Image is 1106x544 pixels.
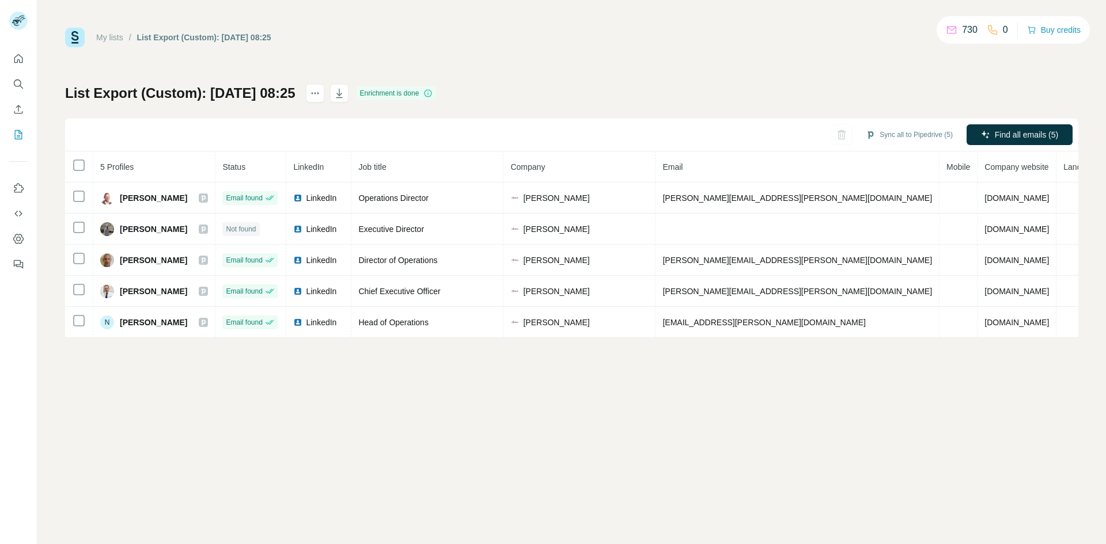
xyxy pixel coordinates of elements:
img: LinkedIn logo [293,287,302,296]
button: Feedback [9,254,28,275]
span: LinkedIn [306,286,336,297]
p: 0 [1003,23,1008,37]
span: [PERSON_NAME] [120,317,187,328]
span: Company [510,162,545,172]
span: Email [662,162,683,172]
button: Sync all to Pipedrive (5) [858,126,961,143]
span: Email found [226,255,262,265]
span: [PERSON_NAME][EMAIL_ADDRESS][PERSON_NAME][DOMAIN_NAME] [662,256,932,265]
div: N [100,315,114,329]
button: Search [9,74,28,94]
span: Director of Operations [358,256,437,265]
span: Landline [1063,162,1094,172]
button: Dashboard [9,229,28,249]
span: [DOMAIN_NAME] [984,256,1049,265]
span: Email found [226,286,262,296]
span: LinkedIn [306,223,336,235]
button: Use Surfe API [9,203,28,224]
span: [PERSON_NAME] [120,254,187,266]
span: LinkedIn [306,192,336,204]
a: My lists [96,33,123,42]
span: LinkedIn [306,254,336,266]
span: [PERSON_NAME] [523,286,589,297]
span: Company website [984,162,1048,172]
span: Find all emails (5) [995,129,1058,140]
span: [DOMAIN_NAME] [984,225,1049,234]
span: [PERSON_NAME] [120,223,187,235]
span: Operations Director [358,193,428,203]
img: LinkedIn logo [293,318,302,327]
button: Find all emails (5) [967,124,1073,145]
span: Status [222,162,245,172]
p: 730 [962,23,978,37]
span: [PERSON_NAME][EMAIL_ADDRESS][PERSON_NAME][DOMAIN_NAME] [662,287,932,296]
img: Surfe Logo [65,28,85,47]
button: Enrich CSV [9,99,28,120]
img: LinkedIn logo [293,193,302,203]
span: 5 Profiles [100,162,134,172]
button: Use Surfe on LinkedIn [9,178,28,199]
img: Avatar [100,191,114,205]
span: Head of Operations [358,318,428,327]
span: Job title [358,162,386,172]
button: actions [306,84,324,102]
img: company-logo [510,256,520,265]
span: [DOMAIN_NAME] [984,193,1049,203]
img: company-logo [510,193,520,203]
button: Buy credits [1027,22,1081,38]
div: List Export (Custom): [DATE] 08:25 [137,32,271,43]
img: company-logo [510,225,520,234]
img: Avatar [100,222,114,236]
span: [PERSON_NAME][EMAIL_ADDRESS][PERSON_NAME][DOMAIN_NAME] [662,193,932,203]
span: [PERSON_NAME] [523,192,589,204]
span: [PERSON_NAME] [120,286,187,297]
span: Email found [226,193,262,203]
span: LinkedIn [306,317,336,328]
img: LinkedIn logo [293,225,302,234]
img: company-logo [510,287,520,296]
h1: List Export (Custom): [DATE] 08:25 [65,84,296,102]
div: Enrichment is done [357,86,437,100]
span: [PERSON_NAME] [120,192,187,204]
li: / [129,32,131,43]
span: Executive Director [358,225,424,234]
span: Mobile [946,162,970,172]
button: Quick start [9,48,28,69]
img: company-logo [510,318,520,327]
span: [DOMAIN_NAME] [984,318,1049,327]
span: Not found [226,224,256,234]
span: [EMAIL_ADDRESS][PERSON_NAME][DOMAIN_NAME] [662,318,865,327]
span: Chief Executive Officer [358,287,440,296]
span: LinkedIn [293,162,324,172]
span: [PERSON_NAME] [523,254,589,266]
span: [PERSON_NAME] [523,317,589,328]
img: Avatar [100,284,114,298]
img: Avatar [100,253,114,267]
span: [DOMAIN_NAME] [984,287,1049,296]
button: My lists [9,124,28,145]
img: LinkedIn logo [293,256,302,265]
span: [PERSON_NAME] [523,223,589,235]
span: Email found [226,317,262,328]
